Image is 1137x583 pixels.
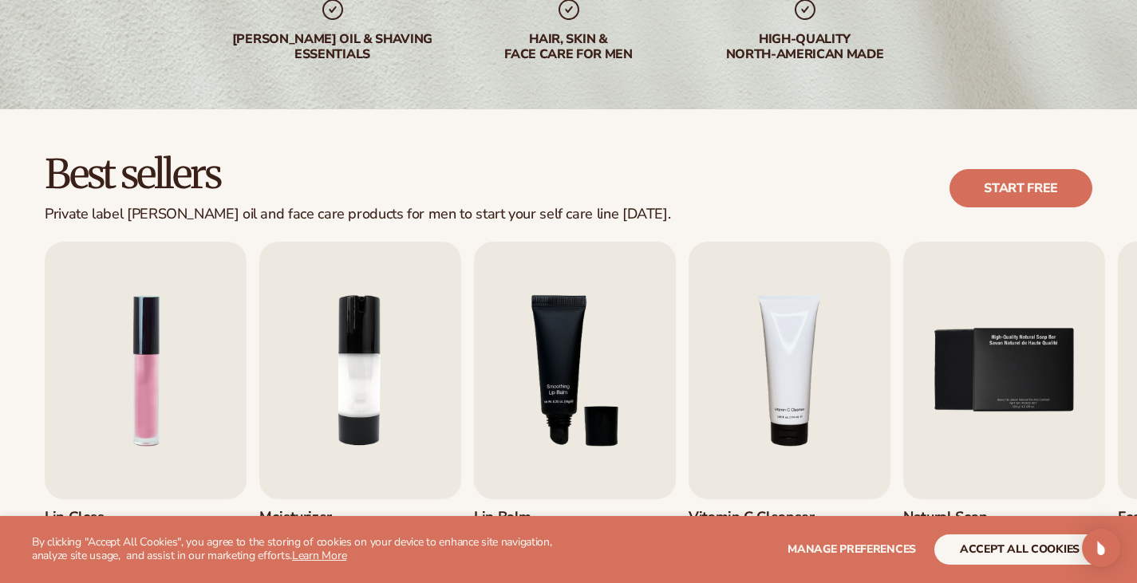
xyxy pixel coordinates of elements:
[259,242,461,576] a: 2 / 9
[474,242,676,576] a: 3 / 9
[231,32,435,62] div: [PERSON_NAME] oil & shaving essentials
[788,542,916,557] span: Manage preferences
[934,534,1105,565] button: accept all cookies
[903,242,1105,576] a: 5 / 9
[32,536,589,563] p: By clicking "Accept All Cookies", you agree to the storing of cookies on your device to enhance s...
[45,242,247,576] a: 1 / 9
[1082,529,1120,567] div: Open Intercom Messenger
[259,509,357,526] h3: Moisturizer
[689,242,890,576] a: 4 / 9
[703,32,907,62] div: High-quality North-american made
[45,154,670,196] h2: Best sellers
[45,509,143,526] h3: Lip Gloss
[45,206,670,223] div: Private label [PERSON_NAME] oil and face care products for men to start your self care line [DATE].
[292,548,346,563] a: Learn More
[474,509,572,526] h3: Lip Balm
[949,169,1092,207] a: Start free
[467,32,671,62] div: hair, skin & face care for men
[903,509,1013,526] h3: Natural Soap
[788,534,916,565] button: Manage preferences
[689,509,815,526] h3: Vitamin C Cleanser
